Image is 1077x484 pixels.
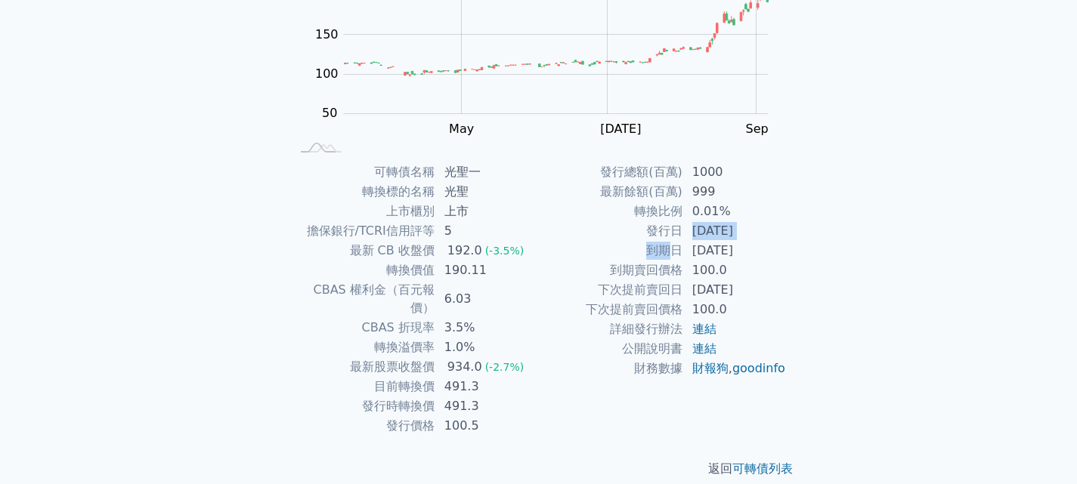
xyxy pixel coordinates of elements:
[692,322,716,336] a: 連結
[291,162,435,182] td: 可轉債名稱
[291,182,435,202] td: 轉換標的名稱
[539,221,683,241] td: 發行日
[449,122,474,136] tspan: May
[435,318,539,338] td: 3.5%
[435,377,539,396] td: 491.3
[291,241,435,260] td: 最新 CB 收盤價
[683,221,787,241] td: [DATE]
[435,280,539,318] td: 6.03
[539,241,683,260] td: 到期日
[539,162,683,182] td: 發行總額(百萬)
[683,162,787,182] td: 1000
[322,106,337,120] tspan: 50
[600,122,641,136] tspan: [DATE]
[746,122,769,136] tspan: Sep
[291,280,435,318] td: CBAS 權利金（百元報價）
[291,357,435,377] td: 最新股票收盤價
[485,361,525,373] span: (-2.7%)
[291,202,435,221] td: 上市櫃別
[683,202,787,221] td: 0.01%
[291,377,435,396] td: 目前轉換價
[435,221,539,241] td: 5
[539,280,683,300] td: 下次提前賣回日
[683,182,787,202] td: 999
[539,319,683,339] td: 詳細發行辦法
[315,27,339,42] tspan: 150
[273,460,805,478] p: 返回
[539,339,683,359] td: 公開說明書
[683,359,787,378] td: ,
[435,338,539,357] td: 1.0%
[692,361,729,375] a: 財報狗
[435,162,539,182] td: 光聖一
[683,280,787,300] td: [DATE]
[435,396,539,416] td: 491.3
[291,260,435,280] td: 轉換價值
[683,241,787,260] td: [DATE]
[732,361,785,375] a: goodinfo
[435,182,539,202] td: 光聖
[291,396,435,416] td: 發行時轉換價
[291,221,435,241] td: 擔保銀行/TCRI信用評等
[291,318,435,338] td: CBAS 折現率
[435,416,539,436] td: 100.5
[315,66,339,81] tspan: 100
[692,341,716,356] a: 連結
[683,260,787,280] td: 100.0
[732,461,793,476] a: 可轉債列表
[683,300,787,319] td: 100.0
[539,359,683,378] td: 財務數據
[539,260,683,280] td: 到期賣回價格
[539,202,683,221] td: 轉換比例
[539,300,683,319] td: 下次提前賣回價格
[444,242,485,260] div: 192.0
[291,338,435,357] td: 轉換溢價率
[435,202,539,221] td: 上市
[485,245,525,257] span: (-3.5%)
[291,416,435,436] td: 發行價格
[444,358,485,376] div: 934.0
[435,260,539,280] td: 190.11
[539,182,683,202] td: 最新餘額(百萬)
